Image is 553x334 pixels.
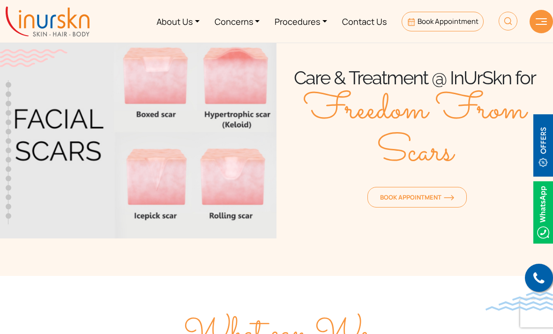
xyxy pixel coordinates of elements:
img: bluewave [486,292,553,311]
a: Contact Us [335,4,394,39]
span: Book Appointment [418,16,478,26]
a: Book Appointmentorange-arrow [367,187,467,208]
img: hamLine.svg [536,18,547,25]
a: Procedures [267,4,335,39]
img: HeaderSearch [499,12,517,30]
img: Whatsappicon [533,181,553,244]
img: orange-arrow [444,195,454,200]
span: Book Appointment [380,193,454,201]
a: Book Appointment [402,12,484,31]
h1: Freedom From Scars [276,89,553,174]
img: inurskn-logo [6,7,90,37]
img: offerBt [533,114,553,177]
div: Care & Treatment @ InUrSkn for [276,66,553,89]
a: About Us [149,4,207,39]
a: Whatsappicon [533,206,553,216]
a: Concerns [207,4,268,39]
